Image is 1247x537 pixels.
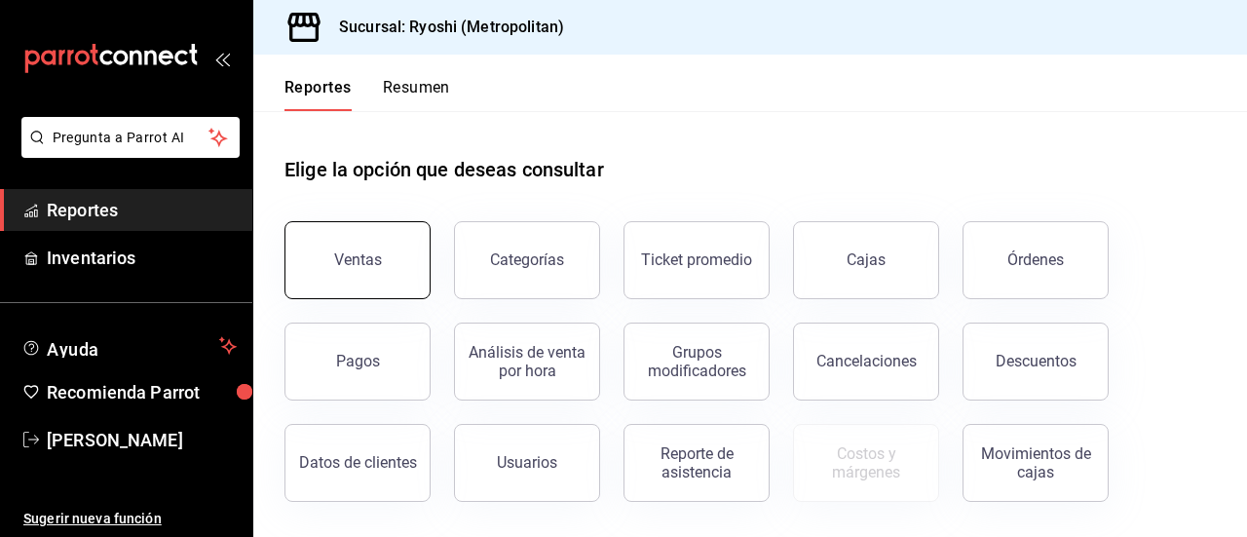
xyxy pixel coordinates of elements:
[793,424,939,502] button: Contrata inventarios para ver este reporte
[383,78,450,111] button: Resumen
[323,16,564,39] h3: Sucursal: Ryoshi (Metropolitan)
[793,221,939,299] a: Cajas
[454,221,600,299] button: Categorías
[284,155,604,184] h1: Elige la opción que deseas consultar
[284,221,431,299] button: Ventas
[816,352,917,370] div: Cancelaciones
[467,343,587,380] div: Análisis de venta por hora
[975,444,1096,481] div: Movimientos de cajas
[14,141,240,162] a: Pregunta a Parrot AI
[623,323,770,401] button: Grupos modificadores
[284,78,352,111] button: Reportes
[1007,250,1064,269] div: Órdenes
[53,128,209,148] span: Pregunta a Parrot AI
[963,323,1109,401] button: Descuentos
[793,323,939,401] button: Cancelaciones
[490,250,564,269] div: Categorías
[47,197,237,223] span: Reportes
[47,334,211,358] span: Ayuda
[497,453,557,472] div: Usuarios
[334,250,382,269] div: Ventas
[641,250,752,269] div: Ticket promedio
[454,323,600,401] button: Análisis de venta por hora
[284,78,450,111] div: navigation tabs
[47,245,237,271] span: Inventarios
[284,323,431,401] button: Pagos
[963,424,1109,502] button: Movimientos de cajas
[214,51,230,66] button: open_drawer_menu
[454,424,600,502] button: Usuarios
[636,444,757,481] div: Reporte de asistencia
[47,379,237,405] span: Recomienda Parrot
[336,352,380,370] div: Pagos
[847,249,887,272] div: Cajas
[47,427,237,453] span: [PERSON_NAME]
[284,424,431,502] button: Datos de clientes
[963,221,1109,299] button: Órdenes
[623,221,770,299] button: Ticket promedio
[299,453,417,472] div: Datos de clientes
[996,352,1077,370] div: Descuentos
[23,509,237,529] span: Sugerir nueva función
[636,343,757,380] div: Grupos modificadores
[21,117,240,158] button: Pregunta a Parrot AI
[806,444,926,481] div: Costos y márgenes
[623,424,770,502] button: Reporte de asistencia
